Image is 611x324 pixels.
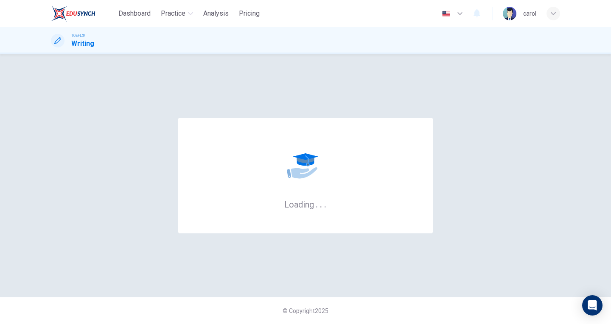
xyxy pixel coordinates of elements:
button: Pricing [235,6,263,21]
button: Dashboard [115,6,154,21]
button: Practice [157,6,196,21]
span: Dashboard [118,8,151,19]
span: © Copyright 2025 [283,307,328,314]
div: carol [523,8,536,19]
img: Profile picture [503,7,516,20]
button: Analysis [200,6,232,21]
h6: Loading [284,199,327,210]
h6: . [315,197,318,210]
img: en [441,11,451,17]
span: Analysis [203,8,229,19]
a: EduSynch logo [51,5,115,22]
span: Pricing [239,8,260,19]
h6: . [320,197,322,210]
span: Practice [161,8,185,19]
span: TOEFL® [71,33,85,39]
h1: Writing [71,39,94,49]
div: Open Intercom Messenger [582,295,603,316]
h6: . [324,197,327,210]
img: EduSynch logo [51,5,95,22]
